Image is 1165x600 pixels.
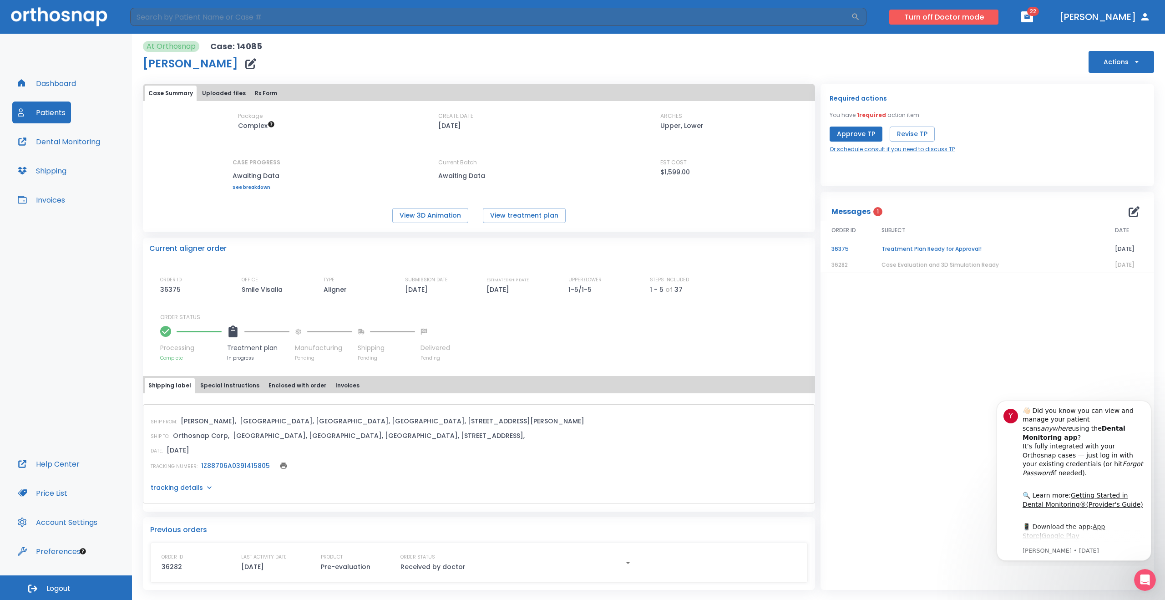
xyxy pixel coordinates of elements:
[660,120,704,131] p: Upper, Lower
[890,127,935,142] button: Revise TP
[12,72,81,94] button: Dashboard
[830,145,955,153] a: Or schedule consult if you need to discuss TP
[151,483,203,492] p: tracking details
[40,131,122,147] a: App Store
[198,86,249,101] button: Uploaded files
[660,112,682,120] p: ARCHES
[1115,261,1135,269] span: [DATE]
[11,7,107,26] img: Orthosnap
[151,418,177,426] p: SHIP FROM:
[242,276,258,284] p: OFFICE
[160,284,184,295] p: 36375
[660,167,690,178] p: $1,599.00
[143,58,238,69] h1: [PERSON_NAME]
[486,284,512,295] p: [DATE]
[12,482,73,504] button: Price List
[130,8,851,26] input: Search by Patient Name or Case #
[12,102,71,123] button: Patients
[438,158,520,167] p: Current Batch
[392,208,468,223] button: View 3D Animation
[251,86,281,101] button: Rx Form
[1056,9,1154,25] button: [PERSON_NAME]
[12,160,72,182] button: Shipping
[151,447,163,455] p: DATE:
[405,284,431,295] p: [DATE]
[238,121,275,130] span: Up to 50 Steps (100 aligners)
[233,170,280,181] p: Awaiting Data
[210,41,262,52] p: Case: 14085
[873,207,882,216] span: 1
[983,392,1165,566] iframe: Intercom notifications message
[145,378,813,393] div: tabs
[241,553,287,561] p: LAST ACTIVITY DATE
[1089,51,1154,73] button: Actions
[438,112,473,120] p: CREATE DATE
[420,343,450,353] p: Delivered
[240,416,584,427] p: [GEOGRAPHIC_DATA], [GEOGRAPHIC_DATA], [GEOGRAPHIC_DATA], [STREET_ADDRESS][PERSON_NAME]
[358,355,415,361] p: Pending
[831,261,848,269] span: 36282
[233,430,525,441] p: [GEOGRAPHIC_DATA], [GEOGRAPHIC_DATA], [GEOGRAPHIC_DATA], [STREET_ADDRESS],
[821,241,871,257] td: 36375
[857,111,886,119] span: 1 required
[660,158,687,167] p: EST COST
[324,284,350,295] p: Aligner
[160,343,222,353] p: Processing
[831,226,856,234] span: ORDER ID
[871,241,1104,257] td: Treatment Plan Ready for Approval!
[145,378,195,393] button: Shipping label
[160,355,222,361] p: Complete
[1104,241,1154,257] td: [DATE]
[568,284,595,295] p: 1-5/1-5
[438,120,461,131] p: [DATE]
[150,524,808,535] p: Previous orders
[241,561,264,572] p: [DATE]
[830,127,882,142] button: Approve TP
[400,561,466,572] p: Received by doctor
[830,93,887,104] p: Required actions
[238,112,263,120] p: Package
[242,284,286,295] p: Smile Visalia
[227,343,289,353] p: Treatment plan
[568,276,602,284] p: UPPER/LOWER
[321,561,370,572] p: Pre-evaluation
[650,284,664,295] p: 1 - 5
[831,206,871,217] p: Messages
[674,284,683,295] p: 37
[12,131,106,153] button: Dental Monitoring
[358,343,415,353] p: Shipping
[151,463,198,471] p: TRACKING NUMBER:
[889,10,998,25] button: Turn off Doctor mode
[1115,226,1129,234] span: DATE
[321,553,343,561] p: PRODUCT
[12,453,85,475] button: Help Center
[162,553,183,561] p: ORDER ID
[12,511,103,533] a: Account Settings
[147,41,196,52] p: At Orthosnap
[12,189,71,211] a: Invoices
[160,276,182,284] p: ORDER ID
[665,284,673,295] p: of
[295,355,352,361] p: Pending
[173,430,229,441] p: Orthosnap Corp,
[46,584,71,594] span: Logout
[405,276,448,284] p: SUBMISSION DATE
[486,276,529,284] p: ESTIMATED SHIP DATE
[438,170,520,181] p: Awaiting Data
[400,553,435,561] p: ORDER STATUS
[197,378,263,393] button: Special Instructions
[151,432,169,441] p: SHIP TO:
